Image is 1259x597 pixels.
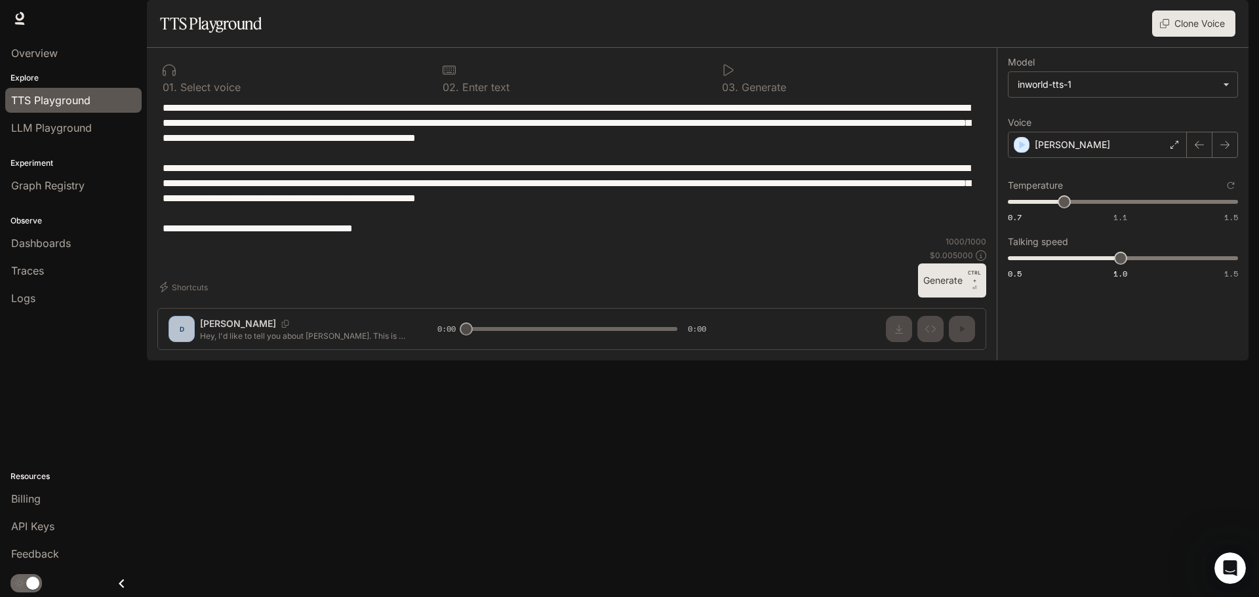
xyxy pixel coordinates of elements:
[1152,10,1235,37] button: Clone Voice
[1018,78,1216,91] div: inworld-tts-1
[1113,268,1127,279] span: 1.0
[968,269,981,284] p: CTRL +
[1224,268,1238,279] span: 1.5
[1008,268,1022,279] span: 0.5
[443,82,459,92] p: 0 2 .
[738,82,786,92] p: Generate
[1008,237,1068,246] p: Talking speed
[177,82,241,92] p: Select voice
[1008,212,1022,223] span: 0.7
[1008,58,1035,67] p: Model
[918,263,986,298] button: GenerateCTRL +⏎
[1008,181,1063,190] p: Temperature
[722,82,738,92] p: 0 3 .
[1008,118,1031,127] p: Voice
[459,82,510,92] p: Enter text
[968,269,981,292] p: ⏎
[1009,72,1237,97] div: inworld-tts-1
[160,10,262,37] h1: TTS Playground
[1224,178,1238,193] button: Reset to default
[1214,552,1246,584] iframe: Intercom live chat
[1224,212,1238,223] span: 1.5
[163,82,177,92] p: 0 1 .
[1113,212,1127,223] span: 1.1
[1035,138,1110,151] p: [PERSON_NAME]
[157,277,213,298] button: Shortcuts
